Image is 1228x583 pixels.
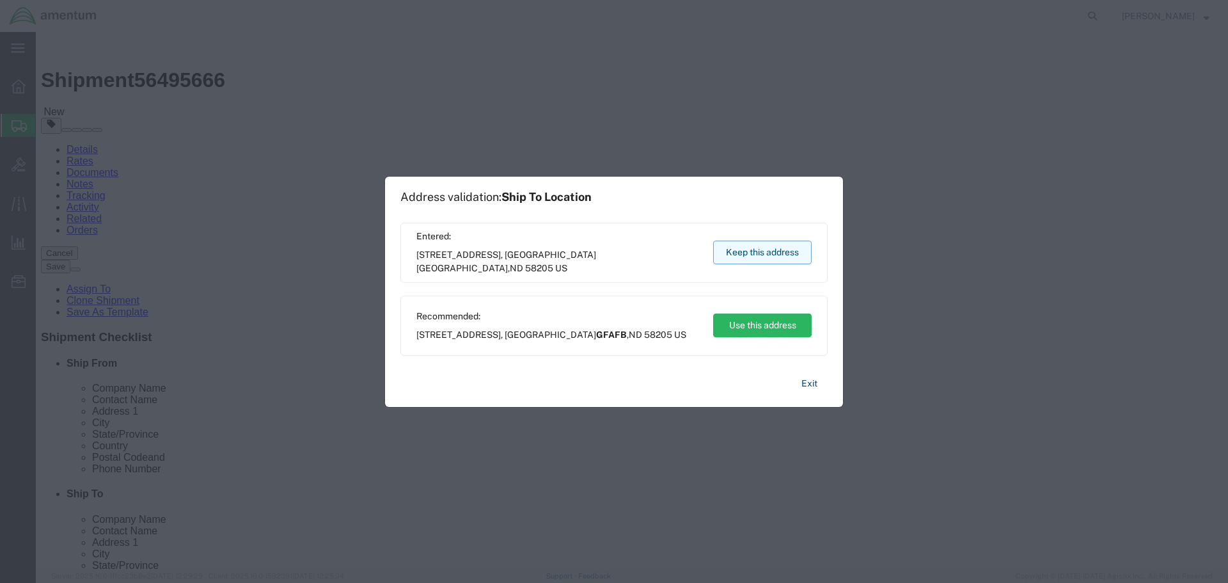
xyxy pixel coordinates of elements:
[713,241,812,264] button: Keep this address
[400,190,592,204] h1: Address validation:
[501,190,592,204] span: Ship To Location
[629,330,642,340] span: ND
[525,263,553,273] span: 58205
[674,330,686,340] span: US
[416,310,686,323] span: Recommended:
[510,263,523,273] span: ND
[416,263,508,273] span: [GEOGRAPHIC_DATA]
[416,328,686,342] span: [STREET_ADDRESS], [GEOGRAPHIC_DATA] ,
[713,314,812,337] button: Use this address
[791,372,828,395] button: Exit
[555,263,567,273] span: US
[596,330,627,340] span: GFAFB
[416,230,701,243] span: Entered:
[644,330,672,340] span: 58205
[416,248,701,275] span: [STREET_ADDRESS], [GEOGRAPHIC_DATA] ,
